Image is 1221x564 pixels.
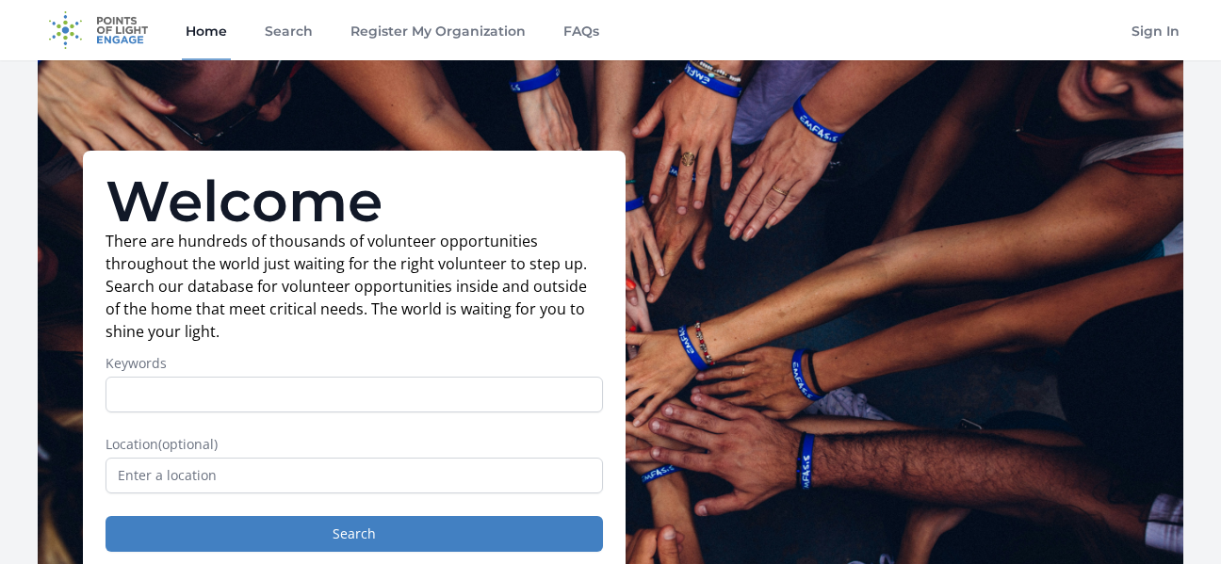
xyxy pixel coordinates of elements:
[158,435,218,453] span: (optional)
[106,458,603,493] input: Enter a location
[106,173,603,230] h1: Welcome
[106,516,603,552] button: Search
[106,354,603,373] label: Keywords
[106,435,603,454] label: Location
[106,230,603,343] p: There are hundreds of thousands of volunteer opportunities throughout the world just waiting for ...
